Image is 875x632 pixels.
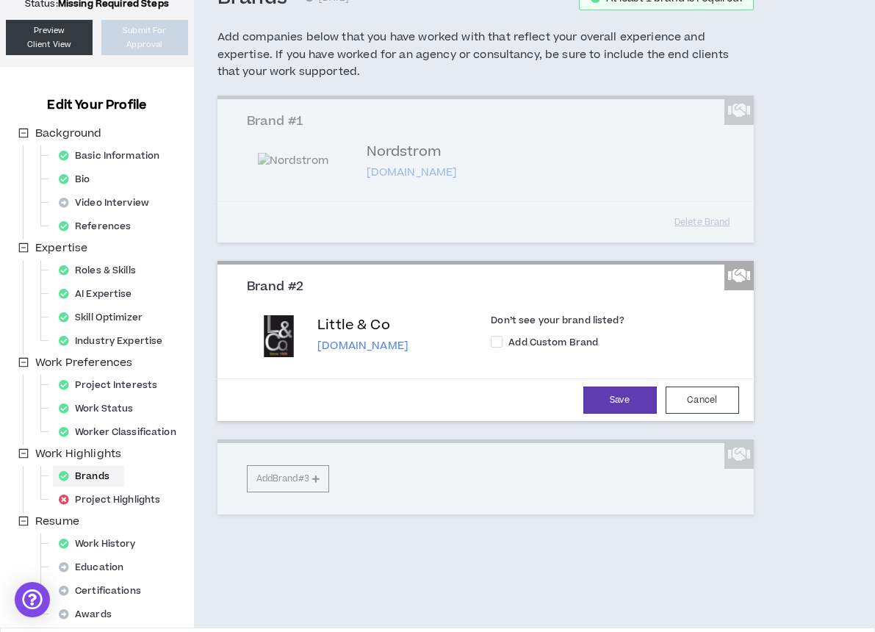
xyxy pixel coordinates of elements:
button: Cancel [666,387,739,414]
p: [DOMAIN_NAME] [317,339,408,353]
span: Work Highlights [35,446,121,462]
h3: Edit Your Profile [41,96,152,114]
span: Background [35,126,101,141]
div: Roles & Skills [53,260,151,281]
button: Submit ForApproval [101,20,188,55]
label: Don’t see your brand listed? [491,314,735,332]
span: Background [32,125,104,143]
div: References [53,216,145,237]
div: Video Interview [53,193,164,213]
div: Worker Classification [53,422,191,442]
img: Little & Co [258,315,300,358]
a: PreviewClient View [6,20,93,55]
div: Basic Information [53,146,174,166]
span: Work Highlights [32,445,124,463]
span: minus-square [18,357,29,367]
span: minus-square [18,243,29,253]
div: Awards [53,604,126,625]
span: minus-square [18,516,29,526]
div: Education [53,557,138,578]
span: Resume [32,513,82,531]
div: Work History [53,534,151,554]
div: Open Intercom Messenger [15,582,50,617]
div: Brands [53,466,124,486]
span: Work Preferences [32,354,135,372]
div: Project Interests [53,375,172,395]
h5: Add companies below that you have worked with that reflect your overall experience and expertise.... [217,29,754,81]
span: Resume [35,514,79,529]
div: Bio [53,169,105,190]
span: minus-square [18,128,29,138]
p: Little & Co [317,315,408,336]
div: Work Status [53,398,148,419]
span: Work Preferences [35,355,132,370]
span: minus-square [18,448,29,459]
span: Expertise [35,240,87,256]
div: Project Highlights [53,489,175,510]
div: Skill Optimizer [53,307,157,328]
span: Add Custom Brand [503,336,604,349]
div: Industry Expertise [53,331,177,351]
div: AI Expertise [53,284,147,304]
button: Save [583,387,657,414]
span: Expertise [32,240,90,257]
div: Certifications [53,581,156,601]
h3: Brand #2 [247,279,735,295]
